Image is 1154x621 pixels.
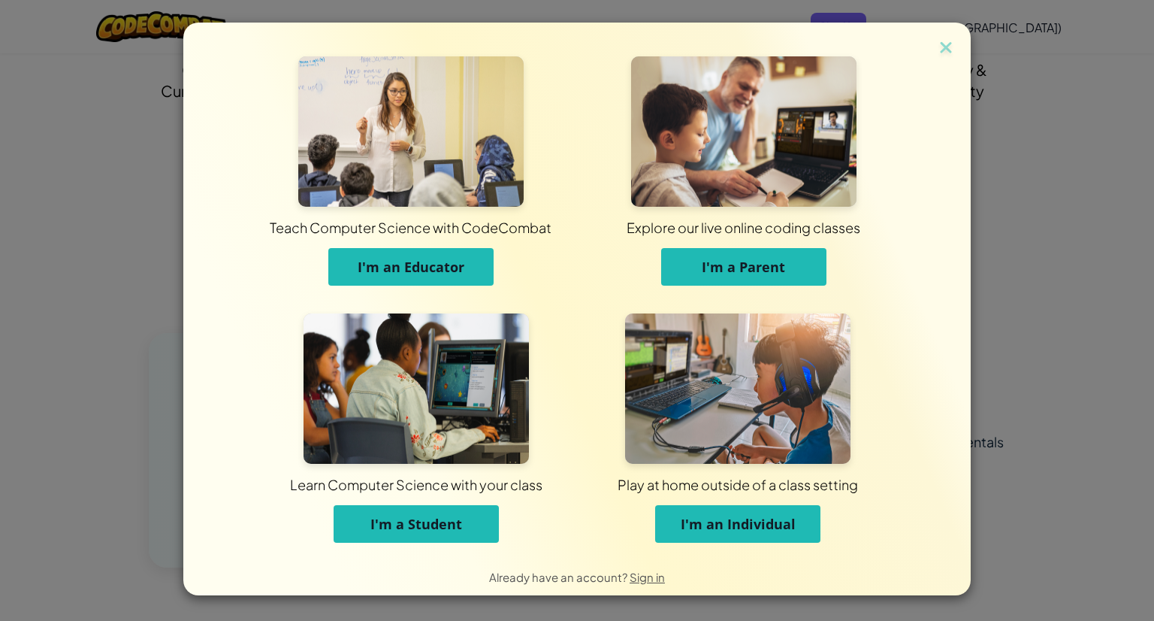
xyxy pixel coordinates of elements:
img: For Educators [298,56,524,207]
button: I'm an Educator [328,248,494,286]
span: Already have an account? [489,570,630,584]
img: close icon [936,38,956,60]
img: For Parents [631,56,856,207]
span: I'm an Individual [681,515,796,533]
button: I'm a Student [334,505,499,543]
span: I'm a Student [370,515,462,533]
span: I'm a Parent [702,258,785,276]
a: Sign in [630,570,665,584]
div: Explore our live online coding classes [357,218,1130,237]
button: I'm an Individual [655,505,820,543]
span: I'm an Educator [358,258,464,276]
img: For Students [304,314,529,464]
img: For Individuals [625,314,850,464]
div: Play at home outside of a class setting [368,475,1107,494]
button: I'm a Parent [661,248,826,286]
